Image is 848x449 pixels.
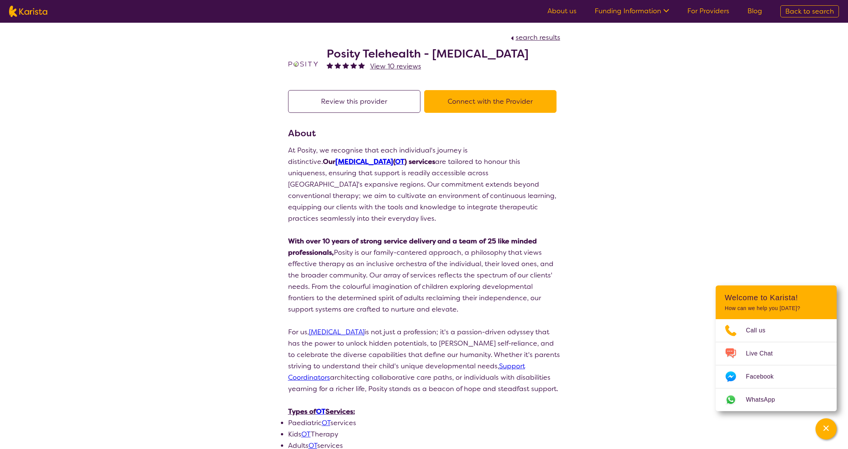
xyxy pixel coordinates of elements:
a: [MEDICAL_DATA] [309,327,364,337]
li: Kids Therapy [288,429,560,440]
button: Connect with the Provider [424,90,557,113]
a: OT [322,418,330,427]
li: Paediatric services [288,417,560,429]
strong: With over 10 years of strong service delivery and a team of 25 like minded professionals, [288,237,537,257]
a: OT [301,430,311,439]
button: Channel Menu [815,418,837,440]
a: For Providers [687,6,729,16]
span: Back to search [785,7,834,16]
ul: Choose channel [716,319,837,411]
a: About us [547,6,577,16]
img: fullstar [350,62,357,69]
img: Karista logo [9,6,47,17]
a: OT [395,157,405,166]
img: fullstar [343,62,349,69]
a: OT [316,407,326,416]
img: fullstar [358,62,365,69]
h3: About [288,126,560,140]
h2: Posity Telehealth - [MEDICAL_DATA] [327,47,529,61]
p: For us, is not just a profession; it's a passion-driven odyssey that has the power to unlock hidd... [288,326,560,394]
a: Blog [747,6,762,16]
span: search results [516,33,560,42]
a: [MEDICAL_DATA] [335,157,393,166]
p: Posity is our family-cantered approach, a philosophy that views effective therapy as an inclusive... [288,235,560,315]
button: Review this provider [288,90,420,113]
a: Back to search [780,5,839,17]
img: fullstar [335,62,341,69]
a: Web link opens in a new tab. [716,388,837,411]
a: Review this provider [288,97,424,106]
div: Channel Menu [716,285,837,411]
p: How can we help you [DATE]? [725,305,828,312]
a: Connect with the Provider [424,97,560,106]
strong: Our ( ) services [323,157,435,166]
span: Call us [746,325,775,336]
a: search results [509,33,560,42]
img: fullstar [327,62,333,69]
span: View 10 reviews [370,62,421,71]
a: View 10 reviews [370,61,421,72]
p: At Posity, we recognise that each individual's journey is distinctive. are tailored to honour thi... [288,145,560,224]
a: Funding Information [595,6,669,16]
span: Facebook [746,371,783,382]
a: Support Coordinators [288,362,525,382]
h2: Welcome to Karista! [725,293,828,302]
span: Live Chat [746,348,782,359]
img: t1bslo80pcylnzwjhndq.png [288,49,318,79]
span: WhatsApp [746,394,784,405]
u: Types of Services: [288,407,355,416]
